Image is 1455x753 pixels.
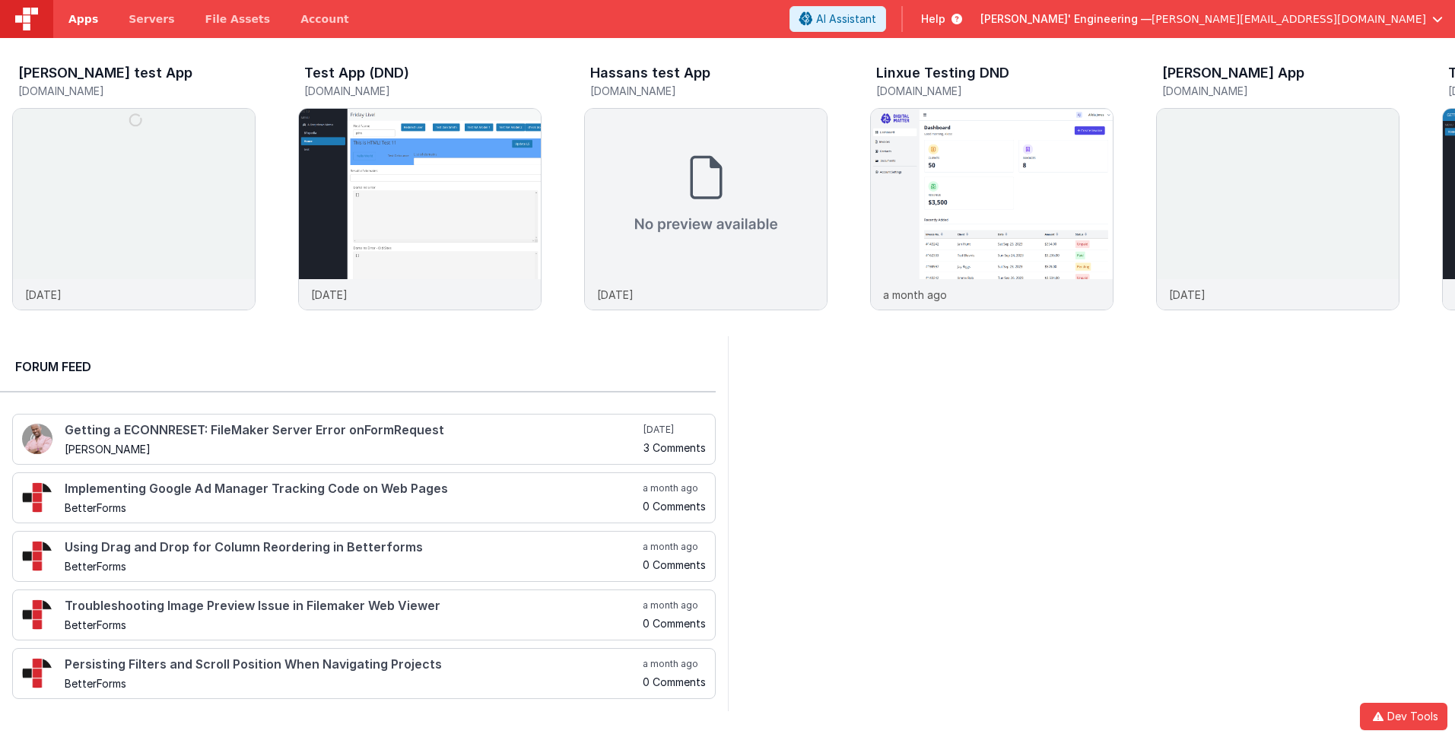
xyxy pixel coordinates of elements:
p: a month ago [883,287,947,303]
h5: BetterForms [65,502,640,513]
h5: a month ago [643,482,706,494]
a: Persisting Filters and Scroll Position When Navigating Projects BetterForms a month ago 0 Comments [12,648,716,699]
span: [PERSON_NAME]' Engineering — [980,11,1152,27]
h4: Implementing Google Ad Manager Tracking Code on Web Pages [65,482,640,496]
h5: 0 Comments [643,618,706,629]
h5: [DOMAIN_NAME] [590,85,828,97]
h5: [DOMAIN_NAME] [1162,85,1399,97]
h5: [PERSON_NAME] [65,443,640,455]
h3: [PERSON_NAME] test App [18,65,192,81]
h5: 0 Comments [643,559,706,570]
h2: Forum Feed [15,357,700,376]
span: [PERSON_NAME][EMAIL_ADDRESS][DOMAIN_NAME] [1152,11,1426,27]
span: Help [921,11,945,27]
span: Servers [129,11,174,27]
h5: BetterForms [65,619,640,631]
h3: Hassans test App [590,65,710,81]
h5: BetterForms [65,561,640,572]
h5: [DOMAIN_NAME] [304,85,542,97]
h4: Using Drag and Drop for Column Reordering in Betterforms [65,541,640,554]
h4: Persisting Filters and Scroll Position When Navigating Projects [65,658,640,672]
span: AI Assistant [816,11,876,27]
img: 295_2.png [22,541,52,571]
button: Dev Tools [1360,703,1447,730]
a: Troubleshooting Image Preview Issue in Filemaker Web Viewer BetterForms a month ago 0 Comments [12,589,716,640]
h5: a month ago [643,658,706,670]
span: File Assets [205,11,271,27]
a: Implementing Google Ad Manager Tracking Code on Web Pages BetterForms a month ago 0 Comments [12,472,716,523]
h4: Getting a ECONNRESET: FileMaker Server Error onFormRequest [65,424,640,437]
h4: Troubleshooting Image Preview Issue in Filemaker Web Viewer [65,599,640,613]
img: 295_2.png [22,658,52,688]
button: [PERSON_NAME]' Engineering — [PERSON_NAME][EMAIL_ADDRESS][DOMAIN_NAME] [980,11,1443,27]
h5: 3 Comments [643,442,706,453]
img: 295_2.png [22,599,52,630]
p: [DATE] [1169,287,1206,303]
span: Apps [68,11,98,27]
h5: BetterForms [65,678,640,689]
p: [DATE] [311,287,348,303]
h5: [DOMAIN_NAME] [876,85,1113,97]
p: [DATE] [597,287,634,303]
a: Getting a ECONNRESET: FileMaker Server Error onFormRequest [PERSON_NAME] [DATE] 3 Comments [12,414,716,465]
h5: [DATE] [643,424,706,436]
h5: 0 Comments [643,500,706,512]
h5: a month ago [643,599,706,612]
h3: [PERSON_NAME] App [1162,65,1304,81]
button: AI Assistant [789,6,886,32]
h5: [DOMAIN_NAME] [18,85,256,97]
h3: Test App (DND) [304,65,409,81]
a: Using Drag and Drop for Column Reordering in Betterforms BetterForms a month ago 0 Comments [12,531,716,582]
img: 295_2.png [22,482,52,513]
img: 411_2.png [22,424,52,454]
h5: 0 Comments [643,676,706,688]
h5: a month ago [643,541,706,553]
h3: Linxue Testing DND [876,65,1009,81]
